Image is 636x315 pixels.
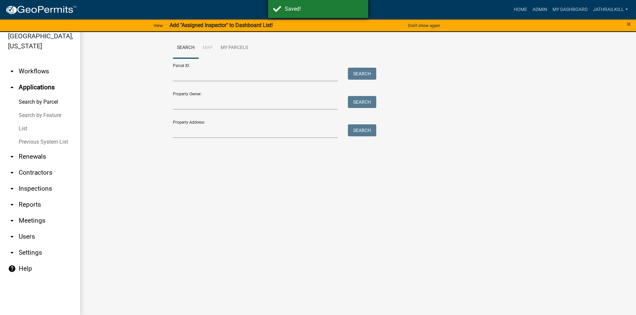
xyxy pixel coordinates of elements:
i: arrow_drop_down [8,185,16,193]
button: Search [348,68,376,80]
i: arrow_drop_down [8,169,16,177]
button: Search [348,124,376,136]
a: Home [511,3,530,16]
a: Admin [530,3,550,16]
a: Search [173,37,199,59]
i: arrow_drop_down [8,249,16,257]
div: Saved! [285,5,363,13]
strong: Add "Assigned Inspector" to Dashboard List! [170,22,273,28]
a: View [151,20,166,31]
i: arrow_drop_down [8,233,16,241]
i: arrow_drop_up [8,83,16,91]
a: Jathrailkill [590,3,631,16]
i: arrow_drop_down [8,153,16,161]
button: Close [627,20,631,28]
i: help [8,265,16,273]
i: arrow_drop_down [8,67,16,75]
i: arrow_drop_down [8,217,16,225]
i: arrow_drop_down [8,201,16,209]
a: My Dashboard [550,3,590,16]
span: × [627,19,631,29]
button: Search [348,96,376,108]
button: Don't show again [405,20,443,31]
a: My Parcels [217,37,252,59]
